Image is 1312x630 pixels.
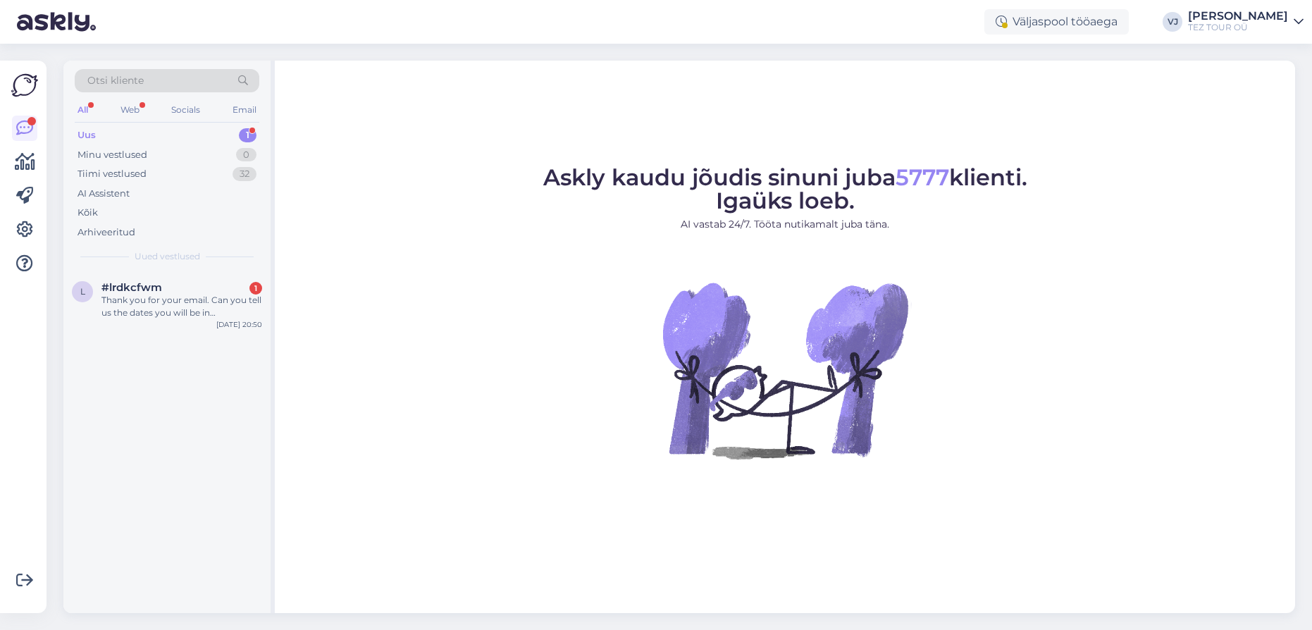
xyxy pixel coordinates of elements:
[658,243,912,497] img: No Chat active
[78,167,147,181] div: Tiimi vestlused
[101,281,162,294] span: #lrdkcfwm
[75,101,91,119] div: All
[233,167,256,181] div: 32
[543,163,1027,214] span: Askly kaudu jõudis sinuni juba klienti. Igaüks loeb.
[168,101,203,119] div: Socials
[87,73,144,88] span: Otsi kliente
[118,101,142,119] div: Web
[1188,22,1288,33] div: TEZ TOUR OÜ
[1188,11,1304,33] a: [PERSON_NAME]TEZ TOUR OÜ
[78,226,135,240] div: Arhiveeritud
[543,217,1027,232] p: AI vastab 24/7. Tööta nutikamalt juba täna.
[896,163,949,191] span: 5777
[11,72,38,99] img: Askly Logo
[236,148,256,162] div: 0
[984,9,1129,35] div: Väljaspool tööaega
[216,319,262,330] div: [DATE] 20:50
[230,101,259,119] div: Email
[239,128,256,142] div: 1
[1163,12,1182,32] div: VJ
[1188,11,1288,22] div: [PERSON_NAME]
[78,187,130,201] div: AI Assistent
[78,128,96,142] div: Uus
[101,294,262,319] div: Thank you for your email. Can you tell us the dates you will be in [GEOGRAPHIC_DATA]? Then, we wi...
[80,286,85,297] span: l
[135,250,200,263] span: Uued vestlused
[78,148,147,162] div: Minu vestlused
[249,282,262,295] div: 1
[78,206,98,220] div: Kõik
